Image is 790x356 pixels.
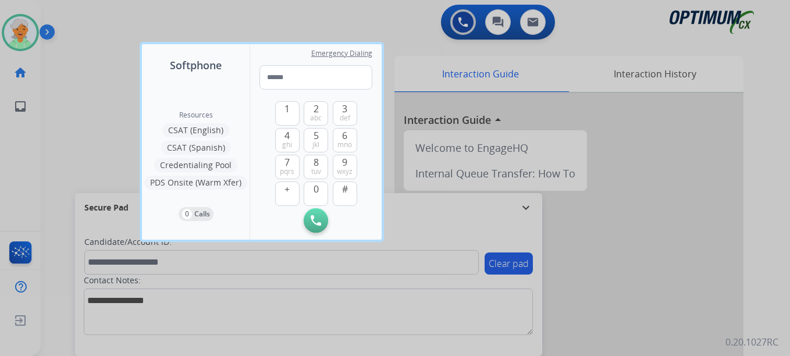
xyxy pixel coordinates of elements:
button: + [275,181,300,206]
button: 8tuv [304,155,328,179]
span: 6 [342,129,347,143]
button: 9wxyz [333,155,357,179]
button: CSAT (Spanish) [161,141,231,155]
button: 3def [333,101,357,126]
button: 4ghi [275,128,300,152]
button: # [333,181,357,206]
button: CSAT (English) [162,123,229,137]
button: 2abc [304,101,328,126]
span: ghi [282,140,292,149]
button: 1 [275,101,300,126]
span: 7 [284,155,290,169]
span: 2 [314,102,319,116]
span: jkl [312,140,319,149]
p: 0 [182,209,192,219]
button: 7pqrs [275,155,300,179]
button: 0Calls [179,207,213,221]
button: 0 [304,181,328,206]
span: Resources [179,111,213,120]
span: abc [310,113,322,123]
span: def [340,113,350,123]
span: # [342,182,348,196]
span: mno [337,140,352,149]
span: wxyz [337,167,353,176]
span: 0 [314,182,319,196]
button: PDS Onsite (Warm Xfer) [144,176,247,190]
span: 8 [314,155,319,169]
span: pqrs [280,167,294,176]
span: Emergency Dialing [311,49,372,58]
img: call-button [311,215,321,226]
span: 1 [284,102,290,116]
span: Softphone [170,57,222,73]
p: 0.20.1027RC [725,335,778,349]
span: tuv [311,167,321,176]
span: + [284,182,290,196]
span: 5 [314,129,319,143]
button: 5jkl [304,128,328,152]
p: Calls [194,209,210,219]
button: 6mno [333,128,357,152]
span: 3 [342,102,347,116]
span: 4 [284,129,290,143]
span: 9 [342,155,347,169]
button: Credentialing Pool [154,158,237,172]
